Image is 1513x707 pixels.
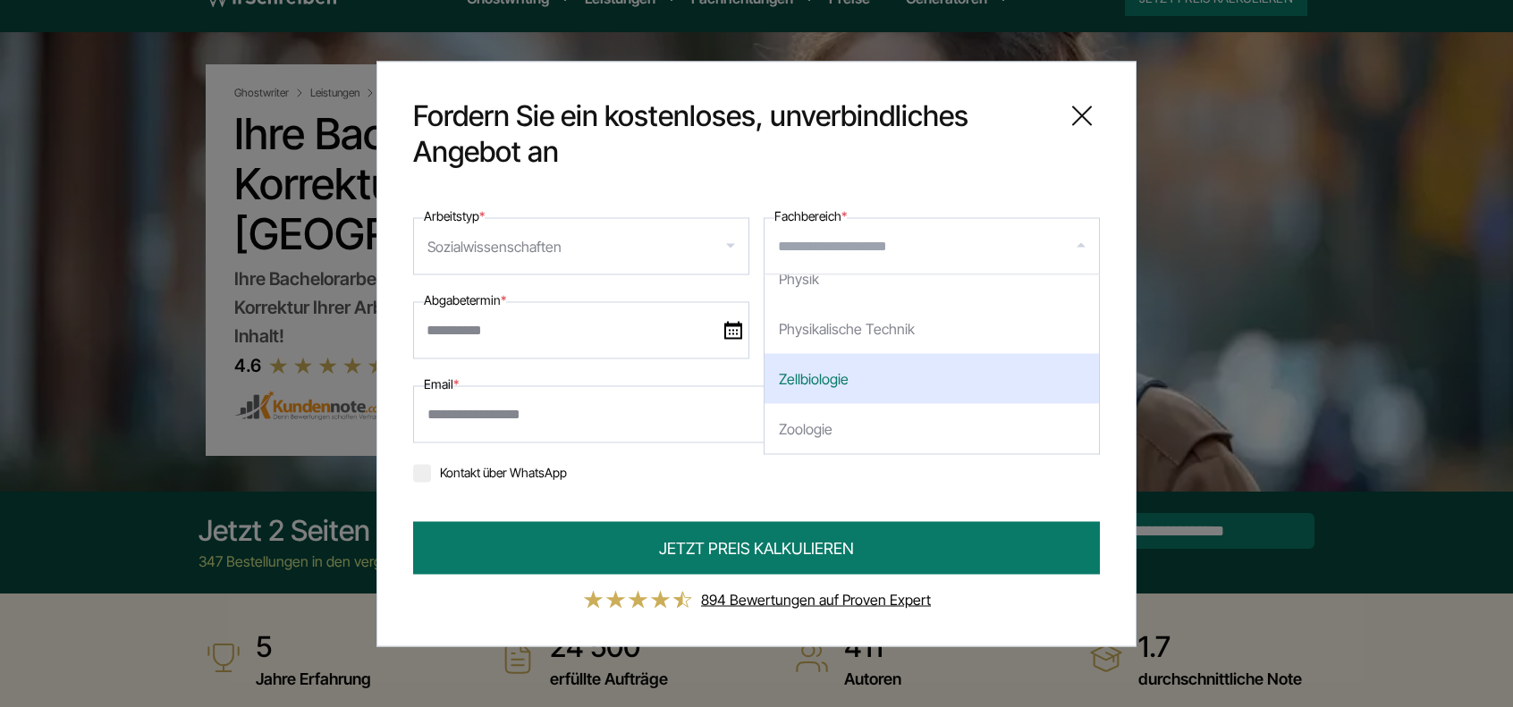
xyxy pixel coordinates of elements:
[765,303,1099,353] div: Physikalische Technik
[774,205,847,226] label: Fachbereich
[424,289,506,310] label: Abgabetermin
[413,301,749,358] input: date
[413,464,567,479] label: Kontakt über WhatsApp
[413,521,1100,574] button: JETZT PREIS KALKULIEREN
[427,231,562,260] div: Sozialwissenschaften
[765,353,1099,403] div: Zellbiologie
[424,205,485,226] label: Arbeitstyp
[413,97,1050,169] span: Fordern Sie ein kostenloses, unverbindliches Angebot an
[765,253,1099,303] div: Physik
[424,373,459,394] label: Email
[659,535,854,560] span: JETZT PREIS KALKULIEREN
[765,403,1099,453] div: Zoologie
[701,590,931,608] a: 894 Bewertungen auf Proven Expert
[724,321,742,339] img: date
